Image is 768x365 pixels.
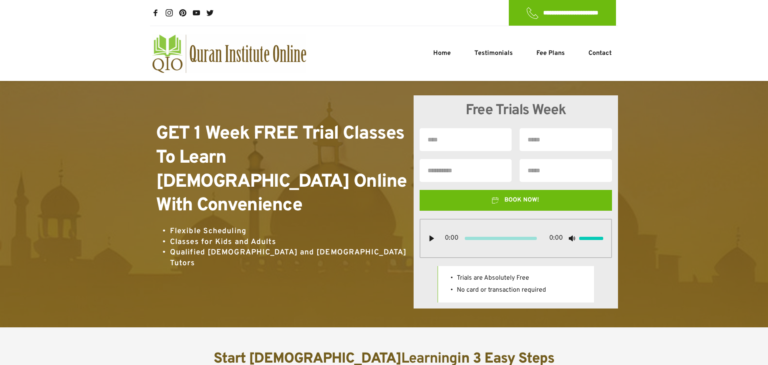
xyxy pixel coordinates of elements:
span: Qualified [DEMOGRAPHIC_DATA] and [DEMOGRAPHIC_DATA] Tutors [170,248,409,268]
span: Free Trials Week [466,101,566,120]
span: GET 1 Week FREE Trial Classes To Learn [DEMOGRAPHIC_DATA] Online With Convenience [156,122,411,218]
a: Home [431,48,453,58]
a: Contact [586,48,614,58]
span: Testimonials [474,48,513,58]
button: BOOK NOW! [420,190,612,211]
a: quran-institute-online-australia [152,34,306,73]
span: 0:00 [549,235,563,242]
span: BOOK NOW! [504,196,539,205]
span: 0:00 [445,235,458,242]
span: Fee Plans [536,48,565,58]
span: Trials are Absolutely Free [457,274,529,282]
span: Home [433,48,451,58]
span: Contact [588,48,612,58]
a: Testimonials [472,48,515,58]
a: Fee Plans [534,48,567,58]
span: No card or transaction required [457,286,546,294]
li: Flexible Scheduling [170,226,408,237]
span: Classes for Kids and Adults [170,237,276,247]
